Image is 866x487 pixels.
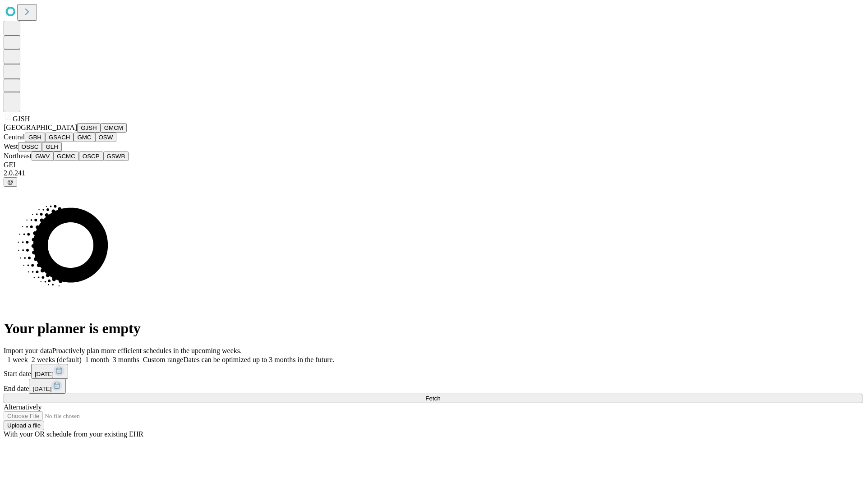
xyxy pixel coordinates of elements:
[29,379,66,394] button: [DATE]
[425,395,440,402] span: Fetch
[13,115,30,123] span: GJSH
[4,403,41,411] span: Alternatively
[53,152,79,161] button: GCMC
[4,379,862,394] div: End date
[32,386,51,392] span: [DATE]
[31,364,68,379] button: [DATE]
[4,320,862,337] h1: Your planner is empty
[7,179,14,185] span: @
[77,123,101,133] button: GJSH
[35,371,54,377] span: [DATE]
[103,152,129,161] button: GSWB
[4,142,18,150] span: West
[4,347,52,354] span: Import your data
[4,177,17,187] button: @
[113,356,139,363] span: 3 months
[4,364,862,379] div: Start date
[4,152,32,160] span: Northeast
[4,169,862,177] div: 2.0.241
[4,124,77,131] span: [GEOGRAPHIC_DATA]
[4,161,862,169] div: GEI
[25,133,45,142] button: GBH
[7,356,28,363] span: 1 week
[4,394,862,403] button: Fetch
[32,356,82,363] span: 2 weeks (default)
[95,133,117,142] button: OSW
[45,133,74,142] button: GSACH
[4,421,44,430] button: Upload a file
[18,142,42,152] button: OSSC
[32,152,53,161] button: GWV
[4,133,25,141] span: Central
[4,430,143,438] span: With your OR schedule from your existing EHR
[183,356,334,363] span: Dates can be optimized up to 3 months in the future.
[101,123,127,133] button: GMCM
[85,356,109,363] span: 1 month
[42,142,61,152] button: GLH
[79,152,103,161] button: OSCP
[74,133,95,142] button: GMC
[143,356,183,363] span: Custom range
[52,347,242,354] span: Proactively plan more efficient schedules in the upcoming weeks.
